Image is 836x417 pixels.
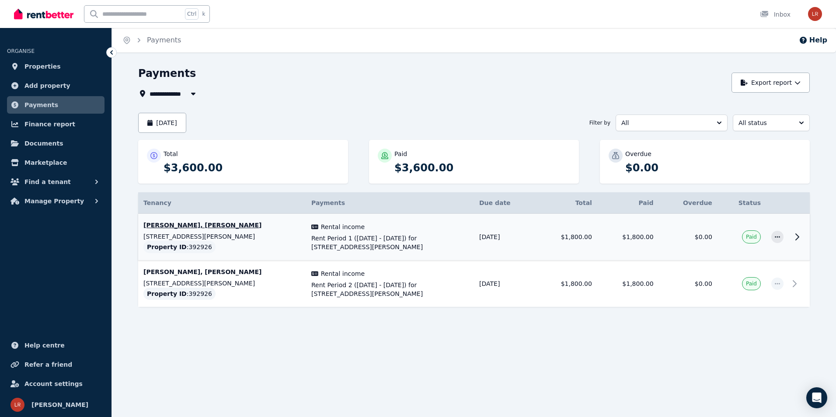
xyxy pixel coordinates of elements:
span: Documents [24,138,63,149]
td: $1,800.00 [597,261,659,307]
td: [DATE] [474,214,536,261]
p: Overdue [625,149,651,158]
p: Paid [394,149,407,158]
p: [STREET_ADDRESS][PERSON_NAME] [143,232,301,241]
td: $1,800.00 [536,261,597,307]
p: Total [164,149,178,158]
span: Rental income [321,222,365,231]
span: Marketplace [24,157,67,168]
a: Add property [7,77,104,94]
p: [PERSON_NAME], [PERSON_NAME] [143,268,301,276]
nav: Breadcrumb [112,28,192,52]
th: Overdue [659,192,718,214]
th: Status [718,192,766,214]
span: Property ID [147,289,187,298]
span: Ctrl [185,8,199,20]
button: All [616,115,728,131]
button: Export report [731,73,810,93]
button: Find a tenant [7,173,104,191]
span: Refer a friend [24,359,72,370]
th: Paid [597,192,659,214]
div: Inbox [760,10,791,19]
th: Total [536,192,597,214]
span: Paid [746,280,757,287]
div: : 392926 [143,241,216,253]
th: Tenancy [138,192,306,214]
p: [PERSON_NAME], [PERSON_NAME] [143,221,301,229]
span: Properties [24,61,61,72]
a: Account settings [7,375,104,393]
p: $3,600.00 [164,161,339,175]
span: Paid [746,233,757,240]
a: Properties [7,58,104,75]
a: Help centre [7,337,104,354]
span: [PERSON_NAME] [31,400,88,410]
a: Payments [147,36,181,44]
span: Manage Property [24,196,84,206]
p: $3,600.00 [394,161,570,175]
button: [DATE] [138,113,186,133]
img: RentBetter [14,7,73,21]
a: Payments [7,96,104,114]
span: Rental income [321,269,365,278]
span: ORGANISE [7,48,35,54]
p: $0.00 [625,161,801,175]
th: Due date [474,192,536,214]
span: Find a tenant [24,177,71,187]
span: $0.00 [695,233,712,240]
span: Account settings [24,379,83,389]
h1: Payments [138,66,196,80]
span: Payments [311,199,345,206]
button: Help [799,35,827,45]
span: Finance report [24,119,75,129]
span: Payments [24,100,58,110]
div: : 392926 [143,288,216,300]
span: Help centre [24,340,65,351]
button: Manage Property [7,192,104,210]
span: All [621,118,710,127]
a: Finance report [7,115,104,133]
img: Lisa Roberts [808,7,822,21]
a: Documents [7,135,104,152]
span: Add property [24,80,70,91]
span: Rent Period 1 ([DATE] - [DATE]) for [STREET_ADDRESS][PERSON_NAME] [311,234,469,251]
a: Marketplace [7,154,104,171]
td: $1,800.00 [536,214,597,261]
span: All status [738,118,792,127]
div: Open Intercom Messenger [806,387,827,408]
img: Lisa Roberts [10,398,24,412]
span: k [202,10,205,17]
span: Filter by [589,119,610,126]
button: All status [733,115,810,131]
td: [DATE] [474,261,536,307]
span: Property ID [147,243,187,251]
span: $0.00 [695,280,712,287]
a: Refer a friend [7,356,104,373]
p: [STREET_ADDRESS][PERSON_NAME] [143,279,301,288]
span: Rent Period 2 ([DATE] - [DATE]) for [STREET_ADDRESS][PERSON_NAME] [311,281,469,298]
td: $1,800.00 [597,214,659,261]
